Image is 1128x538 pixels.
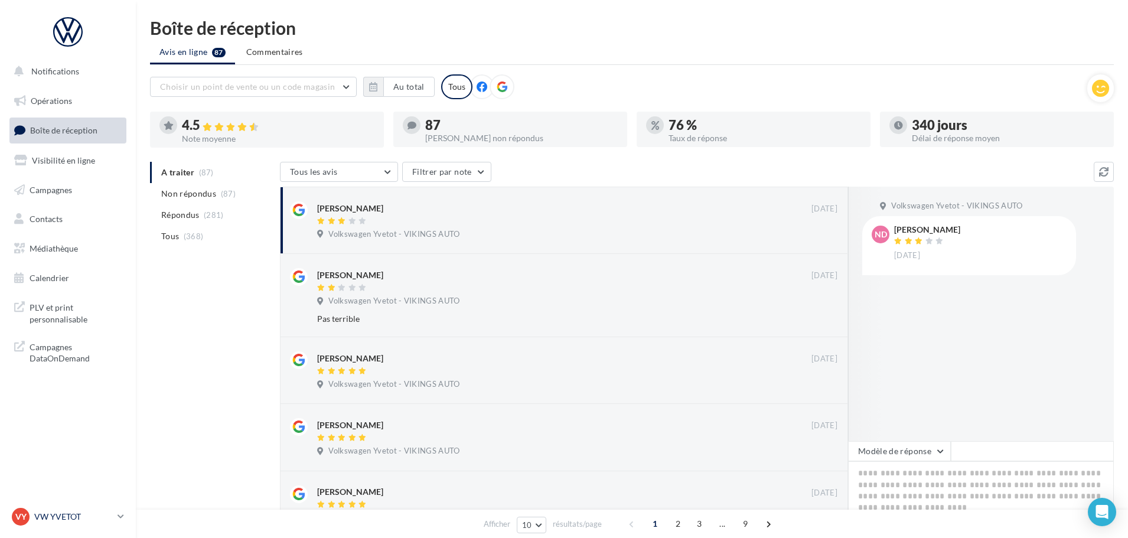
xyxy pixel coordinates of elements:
[891,201,1022,211] span: Volkswagen Yvetot - VIKINGS AUTO
[161,230,179,242] span: Tous
[317,353,383,364] div: [PERSON_NAME]
[1088,498,1116,526] div: Open Intercom Messenger
[363,77,435,97] button: Au total
[669,134,861,142] div: Taux de réponse
[7,89,129,113] a: Opérations
[30,243,78,253] span: Médiathèque
[669,514,687,533] span: 2
[290,167,338,177] span: Tous les avis
[517,517,547,533] button: 10
[161,188,216,200] span: Non répondus
[811,488,837,498] span: [DATE]
[713,514,732,533] span: ...
[280,162,398,182] button: Tous les avis
[690,514,709,533] span: 3
[31,66,79,76] span: Notifications
[30,273,69,283] span: Calendrier
[912,134,1104,142] div: Délai de réponse moyen
[7,266,129,291] a: Calendrier
[30,339,122,364] span: Campagnes DataOnDemand
[894,226,960,234] div: [PERSON_NAME]
[7,148,129,173] a: Visibilité en ligne
[7,118,129,143] a: Boîte de réception
[736,514,755,533] span: 9
[669,119,861,132] div: 76 %
[7,207,129,231] a: Contacts
[184,231,204,241] span: (368)
[894,250,920,261] span: [DATE]
[221,189,236,198] span: (87)
[383,77,435,97] button: Au total
[317,313,761,325] div: Pas terrible
[402,162,491,182] button: Filtrer par note
[317,486,383,498] div: [PERSON_NAME]
[160,81,335,92] span: Choisir un point de vente ou un code magasin
[875,229,887,240] span: ND
[441,74,472,99] div: Tous
[425,119,618,132] div: 87
[7,334,129,369] a: Campagnes DataOnDemand
[328,229,459,240] span: Volkswagen Yvetot - VIKINGS AUTO
[30,214,63,224] span: Contacts
[811,420,837,431] span: [DATE]
[522,520,532,530] span: 10
[7,295,129,330] a: PLV et print personnalisable
[317,203,383,214] div: [PERSON_NAME]
[32,155,95,165] span: Visibilité en ligne
[912,119,1104,132] div: 340 jours
[317,419,383,431] div: [PERSON_NAME]
[425,134,618,142] div: [PERSON_NAME] non répondus
[7,178,129,203] a: Campagnes
[328,379,459,390] span: Volkswagen Yvetot - VIKINGS AUTO
[30,299,122,325] span: PLV et print personnalisable
[150,77,357,97] button: Choisir un point de vente ou un code magasin
[645,514,664,533] span: 1
[161,209,200,221] span: Répondus
[30,184,72,194] span: Campagnes
[484,519,510,530] span: Afficher
[246,47,303,57] span: Commentaires
[553,519,602,530] span: résultats/page
[182,135,374,143] div: Note moyenne
[30,125,97,135] span: Boîte de réception
[7,236,129,261] a: Médiathèque
[182,119,374,132] div: 4.5
[328,296,459,307] span: Volkswagen Yvetot - VIKINGS AUTO
[328,446,459,457] span: Volkswagen Yvetot - VIKINGS AUTO
[9,506,126,528] a: VY VW YVETOT
[31,96,72,106] span: Opérations
[204,210,224,220] span: (281)
[811,270,837,281] span: [DATE]
[848,441,951,461] button: Modèle de réponse
[7,59,124,84] button: Notifications
[811,204,837,214] span: [DATE]
[150,19,1114,37] div: Boîte de réception
[15,511,27,523] span: VY
[811,354,837,364] span: [DATE]
[317,269,383,281] div: [PERSON_NAME]
[34,511,113,523] p: VW YVETOT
